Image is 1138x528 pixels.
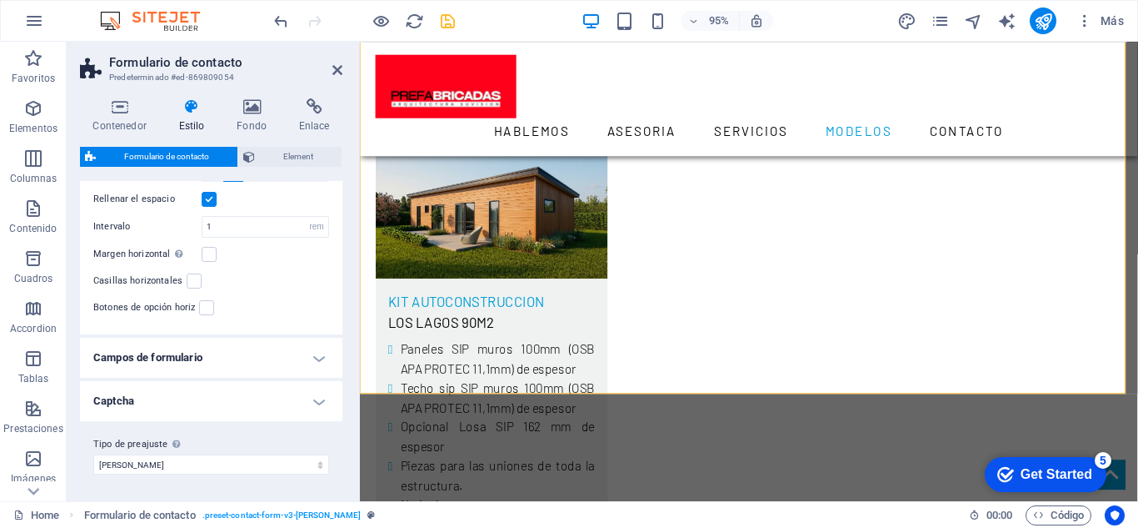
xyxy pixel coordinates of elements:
[93,244,202,264] label: Margen horizontal
[93,222,202,231] label: Intervalo
[18,372,49,385] p: Tablas
[438,12,457,31] i: Guardar (Ctrl+S)
[80,98,166,133] h4: Contenedor
[964,12,983,31] i: Navegador
[224,98,287,133] h4: Fondo
[969,505,1013,525] h6: Tiempo de la sesión
[9,8,131,43] div: Get Started 5 items remaining, 0% complete
[9,222,57,235] p: Contenido
[986,505,1012,525] span: 00 00
[93,189,202,209] label: Rellenar el espacio
[1105,505,1125,525] button: Usercentrics
[1030,8,1056,34] button: publish
[101,147,232,167] span: Formulario de contacto
[11,472,56,485] p: Imágenes
[1026,505,1091,525] button: Código
[286,98,342,133] h4: Enlace
[9,122,57,135] p: Elementos
[260,147,337,167] span: Element
[271,11,291,31] button: undo
[1034,12,1053,31] i: Publicar
[12,72,55,85] p: Favoritos
[405,12,424,31] i: Volver a cargar página
[963,11,983,31] button: navigator
[119,3,136,20] div: 5
[202,505,361,525] span: . preset-contact-form-v3-[PERSON_NAME]
[238,147,342,167] button: Element
[14,272,53,285] p: Cuadros
[749,13,764,28] i: Al redimensionar, ajustar el nivel de zoom automáticamente para ajustarse al dispositivo elegido.
[930,11,950,31] button: pages
[1033,505,1084,525] span: Código
[1070,8,1131,34] button: Más
[997,12,1016,31] i: AI Writer
[84,505,196,525] span: Haz clic para seleccionar y doble clic para editar
[93,298,199,318] label: Botones de opción horiz
[45,18,117,33] div: Get Started
[681,11,740,31] button: 95%
[437,11,457,31] button: save
[80,381,342,421] h4: Captcha
[996,11,1016,31] button: text_generator
[93,435,329,455] label: Tipo de preajuste
[897,12,916,31] i: Diseño (Ctrl+Alt+Y)
[10,322,57,335] p: Accordion
[367,510,375,520] i: Este elemento es un preajuste personalizable
[80,147,237,167] button: Formulario de contacto
[84,505,376,525] nav: breadcrumb
[109,70,309,85] h3: Predeterminado #ed-869809054
[166,98,224,133] h4: Estilo
[10,172,57,185] p: Columnas
[896,11,916,31] button: design
[13,505,59,525] a: Haz clic para cancelar la selección y doble clic para abrir páginas
[1076,13,1124,29] span: Más
[998,509,1001,521] span: :
[706,11,732,31] h6: 95%
[109,55,342,70] h2: Formulario de contacto
[931,12,950,31] i: Páginas (Ctrl+Alt+S)
[3,422,62,435] p: Prestaciones
[272,12,291,31] i: Deshacer: Variante cambiada: Sin formato (Ctrl+Z)
[96,11,221,31] img: Editor Logo
[80,338,342,378] h4: Campos de formulario
[404,11,424,31] button: reload
[93,271,187,291] label: Casillas horizontales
